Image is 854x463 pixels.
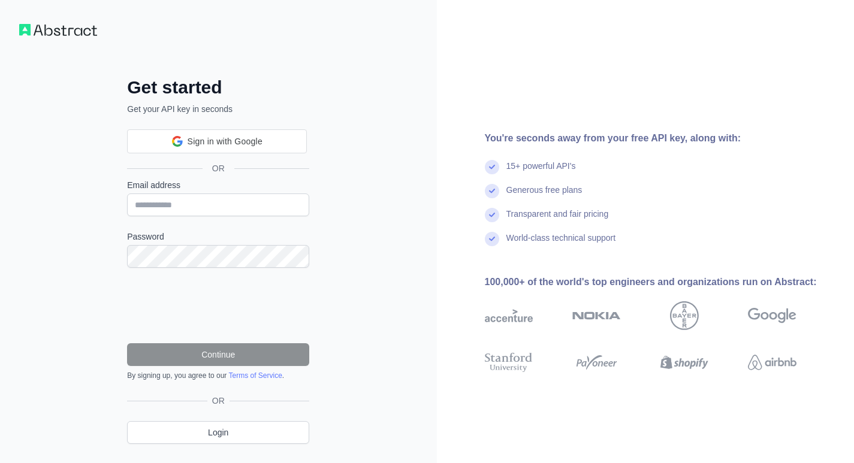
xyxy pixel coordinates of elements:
span: Sign in with Google [188,135,262,148]
img: check mark [485,232,499,246]
div: World-class technical support [506,232,616,256]
img: google [748,301,796,330]
div: 100,000+ of the world's top engineers and organizations run on Abstract: [485,275,835,289]
img: check mark [485,160,499,174]
div: You're seconds away from your free API key, along with: [485,131,835,146]
img: check mark [485,208,499,222]
div: Transparent and fair pricing [506,208,609,232]
label: Email address [127,179,309,191]
div: Sign in with Google [127,129,307,153]
p: Get your API key in seconds [127,103,309,115]
span: OR [207,395,230,407]
label: Password [127,231,309,243]
div: Generous free plans [506,184,583,208]
img: airbnb [748,350,796,374]
button: Continue [127,343,309,366]
img: accenture [485,301,533,330]
img: payoneer [572,350,621,374]
a: Login [127,421,309,444]
div: 15+ powerful API's [506,160,576,184]
a: Terms of Service [228,371,282,380]
span: OR [203,162,234,174]
img: nokia [572,301,621,330]
h2: Get started [127,77,309,98]
iframe: reCAPTCHA [127,282,309,329]
img: shopify [660,350,709,374]
img: Workflow [19,24,97,36]
img: check mark [485,184,499,198]
div: By signing up, you agree to our . [127,371,309,380]
img: bayer [670,301,699,330]
img: stanford university [485,350,533,374]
